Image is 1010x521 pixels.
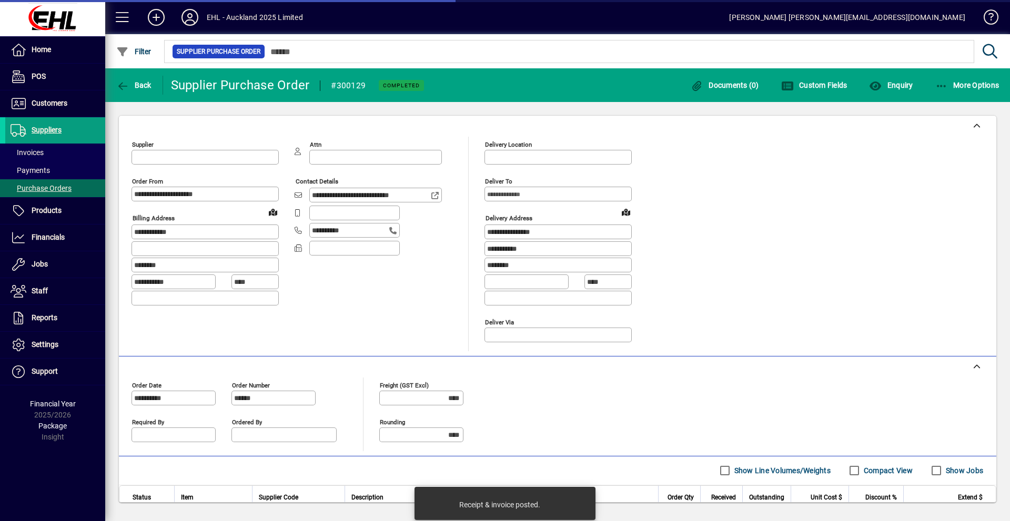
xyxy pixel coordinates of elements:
[105,76,163,95] app-page-header-button: Back
[865,492,897,503] span: Discount %
[351,492,383,503] span: Description
[232,418,262,425] mat-label: Ordered by
[691,81,759,89] span: Documents (0)
[5,161,105,179] a: Payments
[259,492,298,503] span: Supplier Code
[171,77,310,94] div: Supplier Purchase Order
[11,184,72,192] span: Purchase Orders
[32,206,62,214] span: Products
[933,76,1002,95] button: More Options
[331,77,366,94] div: #300129
[5,359,105,385] a: Support
[32,126,62,134] span: Suppliers
[866,76,915,95] button: Enquiry
[688,76,762,95] button: Documents (0)
[232,381,270,389] mat-label: Order number
[32,45,51,54] span: Home
[618,203,634,220] a: View on map
[5,90,105,117] a: Customers
[869,81,913,89] span: Enquiry
[114,42,154,61] button: Filter
[5,251,105,278] a: Jobs
[32,313,57,322] span: Reports
[485,178,512,185] mat-label: Deliver To
[38,422,67,430] span: Package
[177,46,260,57] span: Supplier Purchase Order
[732,465,831,476] label: Show Line Volumes/Weights
[32,340,58,349] span: Settings
[310,141,321,148] mat-label: Attn
[811,492,842,503] span: Unit Cost $
[711,492,736,503] span: Received
[729,9,965,26] div: [PERSON_NAME] [PERSON_NAME][EMAIL_ADDRESS][DOMAIN_NAME]
[132,141,154,148] mat-label: Supplier
[380,418,405,425] mat-label: Rounding
[207,9,303,26] div: EHL - Auckland 2025 Limited
[380,381,429,389] mat-label: Freight (GST excl)
[5,144,105,161] a: Invoices
[5,305,105,331] a: Reports
[935,81,999,89] span: More Options
[5,179,105,197] a: Purchase Orders
[485,318,514,325] mat-label: Deliver via
[181,492,194,503] span: Item
[32,260,48,268] span: Jobs
[944,465,983,476] label: Show Jobs
[383,82,420,89] span: Completed
[485,141,532,148] mat-label: Delivery Location
[749,492,784,503] span: Outstanding
[32,287,48,295] span: Staff
[30,400,76,408] span: Financial Year
[116,81,151,89] span: Back
[32,233,65,241] span: Financials
[32,99,67,107] span: Customers
[265,203,281,220] a: View on map
[114,76,154,95] button: Back
[5,278,105,304] a: Staff
[5,198,105,224] a: Products
[11,148,44,157] span: Invoices
[32,367,58,375] span: Support
[32,72,46,80] span: POS
[958,492,983,503] span: Extend $
[862,465,913,476] label: Compact View
[976,2,997,36] a: Knowledge Base
[779,76,850,95] button: Custom Fields
[5,64,105,90] a: POS
[459,499,540,510] div: Receipt & invoice posted.
[132,381,161,389] mat-label: Order date
[781,81,847,89] span: Custom Fields
[132,418,164,425] mat-label: Required by
[173,8,207,27] button: Profile
[133,492,151,503] span: Status
[5,224,105,251] a: Financials
[132,178,163,185] mat-label: Order from
[116,47,151,56] span: Filter
[5,332,105,358] a: Settings
[11,166,50,175] span: Payments
[668,492,694,503] span: Order Qty
[5,37,105,63] a: Home
[139,8,173,27] button: Add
